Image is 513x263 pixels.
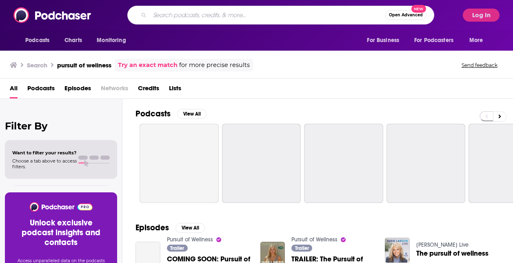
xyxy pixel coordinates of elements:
[179,60,250,70] span: for more precise results
[135,109,207,119] a: PodcastsView All
[295,246,309,251] span: Trailer
[416,241,469,248] a: Susie Larson Live
[13,7,92,23] img: Podchaser - Follow, Share and Rate Podcasts
[389,13,423,17] span: Open Advanced
[10,82,18,98] a: All
[64,82,91,98] a: Episodes
[177,109,207,119] button: View All
[25,35,49,46] span: Podcasts
[29,202,93,212] img: Podchaser - Follow, Share and Rate Podcasts
[170,246,184,251] span: Trailer
[20,33,60,48] button: open menu
[464,33,493,48] button: open menu
[385,238,410,263] img: The pursuit of wellness
[127,6,434,25] div: Search podcasts, credits, & more...
[459,62,500,69] button: Send feedback
[5,120,117,132] h2: Filter By
[135,109,171,119] h2: Podcasts
[59,33,87,48] a: Charts
[138,82,159,98] a: Credits
[411,5,426,13] span: New
[27,61,47,69] h3: Search
[135,223,169,233] h2: Episodes
[169,82,181,98] a: Lists
[101,82,128,98] span: Networks
[57,61,111,69] h3: pursuit of wellness
[97,35,126,46] span: Monitoring
[15,218,107,247] h3: Unlock exclusive podcast insights and contacts
[414,35,453,46] span: For Podcasters
[469,35,483,46] span: More
[291,236,338,243] a: Pursuit of Wellness
[361,33,409,48] button: open menu
[416,250,489,257] a: The pursuit of wellness
[91,33,136,48] button: open menu
[64,35,82,46] span: Charts
[135,223,205,233] a: EpisodesView All
[167,236,213,243] a: Pursuit of Wellness
[367,35,399,46] span: For Business
[463,9,500,22] button: Log In
[175,223,205,233] button: View All
[409,33,465,48] button: open menu
[150,9,385,22] input: Search podcasts, credits, & more...
[12,150,77,156] span: Want to filter your results?
[118,60,178,70] a: Try an exact match
[12,158,77,169] span: Choose a tab above to access filters.
[27,82,55,98] a: Podcasts
[385,10,426,20] button: Open AdvancedNew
